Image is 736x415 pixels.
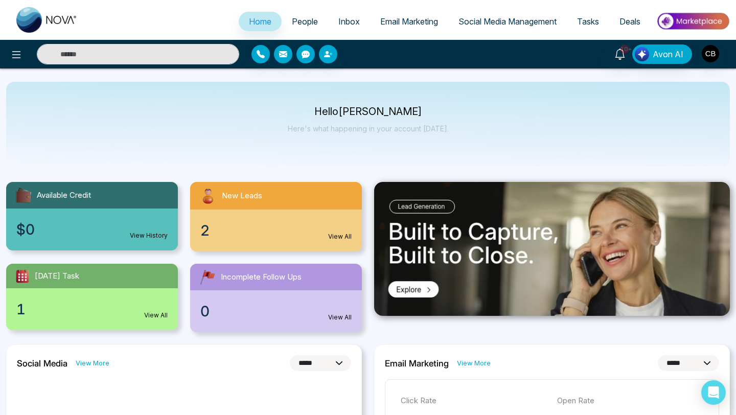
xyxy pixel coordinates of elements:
span: Tasks [577,16,599,27]
img: User Avatar [702,45,719,62]
h2: Email Marketing [385,358,449,368]
span: [DATE] Task [35,270,79,282]
a: Incomplete Follow Ups0View All [184,264,368,332]
button: Avon AI [632,44,692,64]
img: Market-place.gif [656,10,730,33]
img: Nova CRM Logo [16,7,78,33]
p: Hello [PERSON_NAME] [288,107,449,116]
span: 10+ [620,44,629,54]
p: Open Rate [557,395,703,407]
a: Tasks [567,12,609,31]
span: $0 [16,219,35,240]
img: followUps.svg [198,268,217,286]
span: Incomplete Follow Ups [221,271,302,283]
a: View All [144,311,168,320]
a: Email Marketing [370,12,448,31]
span: Home [249,16,271,27]
span: 1 [16,298,26,320]
span: Available Credit [37,190,91,201]
div: Open Intercom Messenger [701,380,726,405]
img: Lead Flow [635,47,649,61]
span: New Leads [222,190,262,202]
span: Email Marketing [380,16,438,27]
a: View More [76,358,109,368]
h2: Social Media [17,358,67,368]
a: Home [239,12,282,31]
a: Social Media Management [448,12,567,31]
img: newLeads.svg [198,186,218,205]
a: Deals [609,12,651,31]
a: People [282,12,328,31]
a: New Leads2View All [184,182,368,251]
img: availableCredit.svg [14,186,33,204]
span: Avon AI [653,48,683,60]
span: Deals [619,16,640,27]
a: View More [457,358,491,368]
a: 10+ [608,44,632,62]
img: . [374,182,730,316]
span: Inbox [338,16,360,27]
a: Inbox [328,12,370,31]
a: View All [328,313,352,322]
a: View History [130,231,168,240]
a: View All [328,232,352,241]
img: todayTask.svg [14,268,31,284]
span: 2 [200,220,210,241]
span: People [292,16,318,27]
p: Click Rate [401,395,547,407]
span: 0 [200,301,210,322]
p: Here's what happening in your account [DATE]. [288,124,449,133]
span: Social Media Management [458,16,557,27]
